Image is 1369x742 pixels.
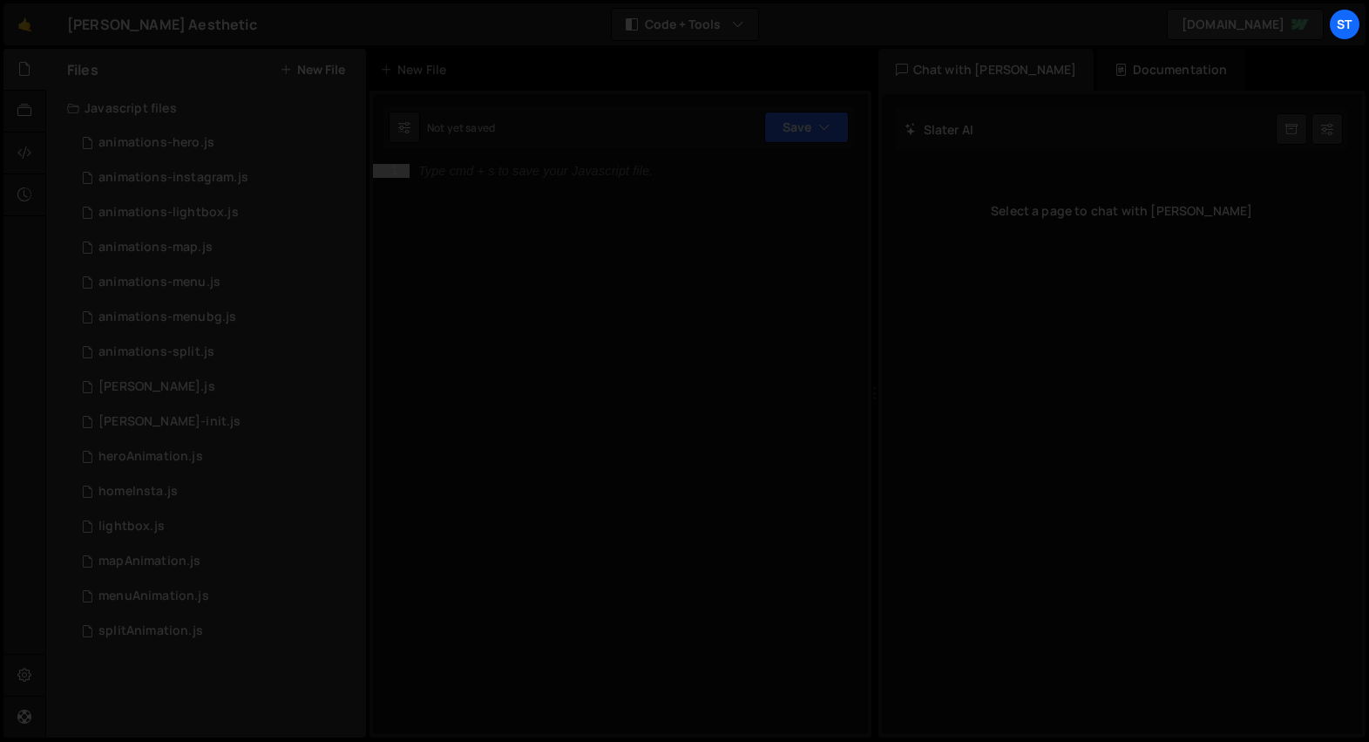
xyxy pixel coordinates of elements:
div: [PERSON_NAME].js [98,379,215,395]
div: 12462/42682.js [67,335,366,370]
div: animations-map.js [98,240,213,255]
div: mapAnimation.js [98,554,200,569]
div: New File [380,61,453,78]
div: animations-split.js [98,344,214,360]
div: 12462/42683.js [67,300,366,335]
div: 12462/37043.js [67,370,366,405]
div: Javascript files [46,91,366,126]
button: Code + Tools [612,9,758,40]
div: 12462/36463.js [67,614,366,649]
div: animations-hero.js [98,135,214,151]
div: 12462/36587.js [67,509,366,544]
div: menuAnimation.js [98,589,209,604]
div: Not yet saved [427,120,495,135]
div: animations-menu.js [98,275,220,290]
div: splitAnimation.js [98,623,203,639]
div: 12462/42679.js [67,160,366,195]
div: homeInsta.js [98,484,178,500]
div: Documentation [1097,49,1244,91]
div: 12462/42676.js [67,405,366,439]
div: animations-menubg.js [98,310,236,325]
div: Chat with [PERSON_NAME] [878,49,1095,91]
div: heroAnimation.js [98,449,203,465]
div: 12462/30395.js [67,474,366,509]
a: St [1329,9,1360,40]
div: Type cmd + s to save your Javascript file. [418,165,653,178]
div: 1 [373,164,410,178]
div: 12462/36586.js [67,439,366,474]
div: 12462/42677.js [67,126,366,160]
div: Select a page to chat with [PERSON_NAME] [896,176,1349,246]
div: 12462/42678.js [67,230,366,265]
div: animations-instagram.js [98,170,248,186]
div: 12462/30276.js [67,544,366,579]
div: 12462/42681.js [67,195,366,230]
div: 12462/30314.js [67,579,366,614]
h2: Files [67,60,98,79]
button: Save [764,112,849,143]
a: [DOMAIN_NAME] [1167,9,1324,40]
div: [PERSON_NAME] Aesthetic [67,14,257,35]
div: lightbox.js [98,519,165,534]
div: 12462/42680.js [67,265,366,300]
div: [PERSON_NAME]-init.js [98,414,241,430]
div: animations-lightbox.js [98,205,239,221]
button: New File [280,63,345,77]
a: 🤙 [3,3,46,45]
h2: Slater AI [905,121,974,138]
